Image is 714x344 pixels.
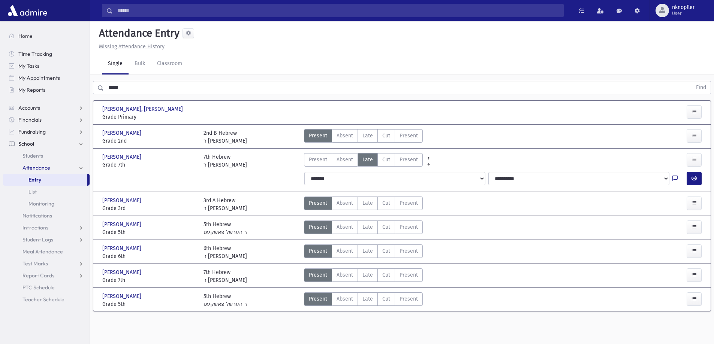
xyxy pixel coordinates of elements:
a: Attendance [3,162,90,174]
a: My Reports [3,84,90,96]
span: Absent [337,295,353,303]
span: Late [362,295,373,303]
a: Time Tracking [3,48,90,60]
span: Present [400,247,418,255]
span: Attendance [22,164,50,171]
span: Present [400,223,418,231]
span: Students [22,152,43,159]
div: AttTypes [304,220,423,236]
a: List [3,186,90,198]
a: School [3,138,90,150]
a: PTC Schedule [3,281,90,293]
a: Test Marks [3,258,90,270]
a: Entry [3,174,87,186]
span: List [28,188,37,195]
a: Meal Attendance [3,246,90,258]
span: Present [309,271,327,279]
a: Monitoring [3,198,90,210]
span: Absent [337,132,353,140]
span: Teacher Schedule [22,296,64,303]
span: PTC Schedule [22,284,55,291]
div: 5th Hebrew ר הערשל פאשקעס [204,292,247,308]
span: Present [400,295,418,303]
span: [PERSON_NAME] [102,220,143,228]
span: [PERSON_NAME] [102,153,143,161]
span: Student Logs [22,236,53,243]
span: Present [400,199,418,207]
span: User [672,10,695,16]
span: Infractions [22,224,48,231]
span: Accounts [18,104,40,111]
div: AttTypes [304,197,423,212]
span: School [18,140,34,147]
u: Missing Attendance History [99,43,165,50]
span: Home [18,33,33,39]
span: [PERSON_NAME] [102,268,143,276]
span: Grade 7th [102,276,196,284]
a: Missing Attendance History [96,43,165,50]
span: Present [309,223,327,231]
span: Cut [382,132,390,140]
span: Absent [337,156,353,164]
span: Present [309,156,327,164]
span: Present [309,295,327,303]
a: Teacher Schedule [3,293,90,305]
a: Infractions [3,222,90,234]
a: Report Cards [3,270,90,281]
span: Monitoring [28,200,54,207]
span: Grade 3rd [102,204,196,212]
span: Grade 7th [102,161,196,169]
a: Single [102,54,129,74]
div: 3rd A Hebrew ר [PERSON_NAME] [204,197,247,212]
span: Present [309,199,327,207]
span: Present [400,132,418,140]
div: 6th Hebrew ר [PERSON_NAME] [204,244,247,260]
span: Report Cards [22,272,54,279]
span: Late [362,271,373,279]
span: Absent [337,223,353,231]
span: nknopfler [672,4,695,10]
a: Fundraising [3,126,90,138]
span: Grade Primary [102,113,196,121]
div: AttTypes [304,268,423,284]
span: Grade 5th [102,300,196,308]
span: Cut [382,247,390,255]
span: Grade 6th [102,252,196,260]
span: Cut [382,271,390,279]
span: Financials [18,116,42,123]
span: Late [362,247,373,255]
div: 5th Hebrew ר הערשל פאשקעס [204,220,247,236]
span: Present [400,271,418,279]
div: 7th Hebrew ר [PERSON_NAME] [204,153,247,169]
span: My Appointments [18,74,60,81]
span: Late [362,132,373,140]
a: Home [3,30,90,42]
button: Find [692,81,711,94]
span: Cut [382,223,390,231]
span: Meal Attendance [22,248,63,255]
span: Late [362,156,373,164]
a: Financials [3,114,90,126]
a: Students [3,150,90,162]
span: Notifications [22,212,52,219]
input: Search [113,4,563,17]
a: Accounts [3,102,90,114]
a: My Tasks [3,60,90,72]
span: [PERSON_NAME] [102,244,143,252]
span: Fundraising [18,128,46,135]
div: 2nd B Hebrew ר [PERSON_NAME] [204,129,247,145]
span: Grade 5th [102,228,196,236]
span: My Tasks [18,63,39,69]
span: Late [362,223,373,231]
span: Time Tracking [18,51,52,57]
span: Entry [28,176,41,183]
div: 7th Hebrew ר [PERSON_NAME] [204,268,247,284]
a: My Appointments [3,72,90,84]
span: Present [309,132,327,140]
span: Cut [382,199,390,207]
h5: Attendance Entry [96,27,180,40]
span: [PERSON_NAME], [PERSON_NAME] [102,105,184,113]
span: My Reports [18,86,45,93]
span: Cut [382,156,390,164]
span: Absent [337,199,353,207]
